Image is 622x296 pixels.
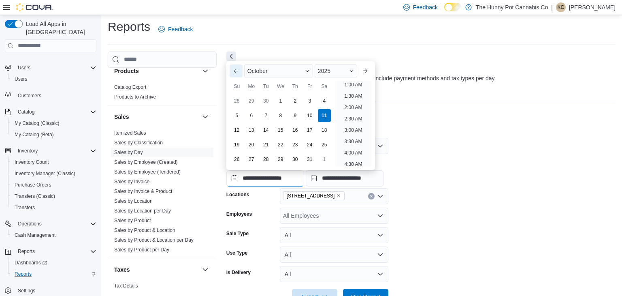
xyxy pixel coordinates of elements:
button: My Catalog (Classic) [8,118,100,129]
a: Users [11,74,30,84]
div: day-2 [289,94,302,107]
div: day-23 [289,138,302,151]
a: Itemized Sales [114,130,146,136]
li: 1:00 AM [341,80,365,90]
button: Purchase Orders [8,179,100,191]
span: 334 Wellington Rd [283,191,345,200]
input: Dark Mode [444,3,461,11]
div: Sales [108,128,217,258]
div: day-10 [303,109,316,122]
a: My Catalog (Beta) [11,130,57,139]
input: Press the down key to open a popover containing a calendar. [306,170,383,187]
li: 2:00 AM [341,103,365,112]
span: 2025 [318,68,330,74]
div: day-29 [274,153,287,166]
div: Th [289,80,302,93]
span: Inventory Manager (Classic) [11,169,96,178]
span: KC [558,2,564,12]
h3: Taxes [114,266,130,274]
h3: Sales [114,113,129,121]
span: October [247,68,268,74]
span: Transfers [11,203,96,212]
ul: Time [335,81,372,167]
label: Locations [226,191,249,198]
label: Is Delivery [226,269,251,276]
a: Transfers (Classic) [11,191,58,201]
a: Inventory Count [11,157,52,167]
button: Taxes [114,266,199,274]
a: Purchase Orders [11,180,55,190]
div: Sa [318,80,331,93]
span: My Catalog (Classic) [11,118,96,128]
button: Next month [359,64,372,77]
a: Sales by Location per Day [114,208,171,214]
p: [PERSON_NAME] [569,2,616,12]
div: day-11 [318,109,331,122]
span: Purchase Orders [15,182,51,188]
a: Reports [11,269,35,279]
span: Operations [18,221,42,227]
a: Transfers [11,203,38,212]
div: day-22 [274,138,287,151]
span: [STREET_ADDRESS] [287,192,335,200]
span: Catalog [18,109,34,115]
span: Sales by Invoice & Product [114,188,172,195]
div: Products [108,82,217,105]
span: Dark Mode [444,11,445,12]
span: Users [11,74,96,84]
button: Sales [114,113,199,121]
a: Cash Management [11,230,59,240]
span: Cash Management [15,232,55,238]
span: Users [18,64,30,71]
button: Cash Management [8,230,100,241]
img: Cova [16,3,53,11]
span: Customers [18,92,41,99]
div: day-25 [318,138,331,151]
span: Tax Details [114,283,138,289]
button: Inventory [15,146,41,156]
span: Cash Management [11,230,96,240]
h3: Products [114,67,139,75]
span: Reports [15,247,96,256]
a: Products to Archive [114,94,156,100]
a: Tax Details [114,283,138,289]
span: Reports [11,269,96,279]
div: day-5 [230,109,243,122]
button: Reports [15,247,38,256]
a: Sales by Product & Location per Day [114,237,194,243]
button: Open list of options [377,212,383,219]
div: day-15 [274,124,287,137]
div: day-28 [230,94,243,107]
button: Users [15,63,34,73]
span: Reports [18,248,35,255]
div: Kyle Chamaillard [556,2,566,12]
div: day-7 [260,109,273,122]
div: Mo [245,80,258,93]
span: My Catalog (Classic) [15,120,60,127]
button: Taxes [200,265,210,275]
label: Use Type [226,250,247,256]
div: day-27 [245,153,258,166]
a: Feedback [155,21,196,37]
div: day-6 [245,109,258,122]
div: day-29 [245,94,258,107]
a: Sales by Product per Day [114,247,169,253]
div: day-18 [318,124,331,137]
button: Previous Month [230,64,243,77]
span: Load All Apps in [GEOGRAPHIC_DATA] [23,20,96,36]
span: Users [15,76,27,82]
div: day-9 [289,109,302,122]
a: Sales by Product [114,218,151,223]
span: Sales by Product & Location per Day [114,237,194,243]
a: Settings [15,286,38,296]
a: Sales by Invoice [114,179,149,184]
span: Sales by Product & Location [114,227,175,234]
li: 3:30 AM [341,137,365,146]
div: day-24 [303,138,316,151]
button: Inventory Count [8,157,100,168]
a: Sales by Location [114,198,153,204]
a: Sales by Employee (Created) [114,159,178,165]
span: My Catalog (Beta) [15,131,54,138]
